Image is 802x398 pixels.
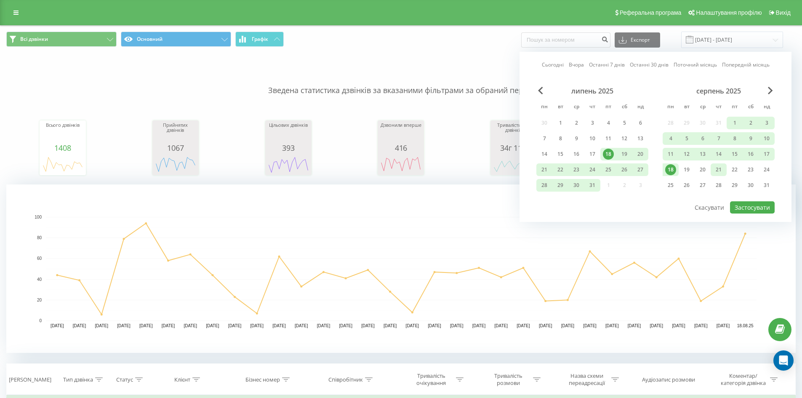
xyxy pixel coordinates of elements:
[680,101,693,114] abbr: вівторок
[267,152,309,177] svg: A chart.
[317,323,330,328] text: [DATE]
[632,132,648,145] div: нд 13 лип 2025 р.
[727,163,743,176] div: пт 22 серп 2025 р.
[679,163,695,176] div: вт 19 серп 2025 р.
[603,164,614,175] div: 25
[615,32,660,48] button: Експорт
[745,133,756,144] div: 9
[603,118,614,128] div: 4
[584,117,600,129] div: чт 3 лип 2025 р.
[761,164,772,175] div: 24
[727,179,743,192] div: пт 29 серп 2025 р.
[663,87,775,95] div: серпень 2025
[450,323,464,328] text: [DATE]
[539,149,550,160] div: 14
[428,323,441,328] text: [DATE]
[713,164,724,175] div: 21
[552,132,568,145] div: вт 8 лип 2025 р.
[569,61,584,69] a: Вчора
[727,117,743,129] div: пт 1 серп 2025 р.
[250,323,264,328] text: [DATE]
[713,180,724,191] div: 28
[568,179,584,192] div: ср 30 лип 2025 р.
[116,376,133,383] div: Статус
[759,132,775,145] div: нд 10 серп 2025 р.
[642,376,695,383] div: Аудіозапис розмови
[235,32,284,47] button: Графік
[121,32,231,47] button: Основний
[695,179,711,192] div: ср 27 серп 2025 р.
[542,61,564,69] a: Сьогодні
[679,148,695,160] div: вт 12 серп 2025 р.
[536,148,552,160] div: пн 14 лип 2025 р.
[493,123,535,144] div: Тривалість усіх дзвінків
[328,376,363,383] div: Співробітник
[472,323,486,328] text: [DATE]
[665,149,676,160] div: 11
[155,144,197,152] div: 1067
[494,323,508,328] text: [DATE]
[6,68,796,96] p: Зведена статистика дзвінків за вказаними фільтрами за обраний період
[539,164,550,175] div: 21
[587,164,598,175] div: 24
[539,133,550,144] div: 7
[586,101,599,114] abbr: четвер
[571,133,582,144] div: 9
[616,148,632,160] div: сб 19 лип 2025 р.
[39,318,42,323] text: 0
[6,184,796,353] svg: A chart.
[696,9,762,16] span: Налаштування профілю
[760,101,773,114] abbr: неділя
[486,372,531,387] div: Тривалість розмови
[517,323,530,328] text: [DATE]
[20,36,48,43] span: Всі дзвінки
[619,133,630,144] div: 12
[95,323,109,328] text: [DATE]
[602,101,615,114] abbr: п’ятниця
[555,164,566,175] div: 22
[568,148,584,160] div: ср 16 лип 2025 р.
[711,148,727,160] div: чт 14 серп 2025 р.
[761,133,772,144] div: 10
[571,118,582,128] div: 2
[589,61,625,69] a: Останні 7 днів
[538,87,543,94] span: Previous Month
[139,323,153,328] text: [DATE]
[616,117,632,129] div: сб 5 лип 2025 р.
[663,179,679,192] div: пн 25 серп 2025 р.
[600,163,616,176] div: пт 25 лип 2025 р.
[635,118,646,128] div: 6
[745,180,756,191] div: 30
[539,323,552,328] text: [DATE]
[619,118,630,128] div: 5
[605,323,619,328] text: [DATE]
[773,350,794,371] div: Open Intercom Messenger
[681,133,692,144] div: 5
[555,118,566,128] div: 1
[616,163,632,176] div: сб 26 лип 2025 р.
[743,163,759,176] div: сб 23 серп 2025 р.
[555,149,566,160] div: 15
[584,179,600,192] div: чт 31 лип 2025 р.
[663,148,679,160] div: пн 11 серп 2025 р.
[245,376,280,383] div: Бізнес номер
[564,372,609,387] div: Назва схеми переадресації
[697,133,708,144] div: 6
[155,152,197,177] svg: A chart.
[587,180,598,191] div: 31
[155,123,197,144] div: Прийнятих дзвінків
[568,132,584,145] div: ср 9 лип 2025 р.
[729,164,740,175] div: 22
[561,323,575,328] text: [DATE]
[42,144,84,152] div: 1408
[696,101,709,114] abbr: середа
[632,117,648,129] div: нд 6 лип 2025 р.
[712,101,725,114] abbr: четвер
[493,152,535,177] div: A chart.
[663,163,679,176] div: пн 18 серп 2025 р.
[729,180,740,191] div: 29
[694,323,708,328] text: [DATE]
[538,101,551,114] abbr: понеділок
[681,180,692,191] div: 26
[711,179,727,192] div: чт 28 серп 2025 р.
